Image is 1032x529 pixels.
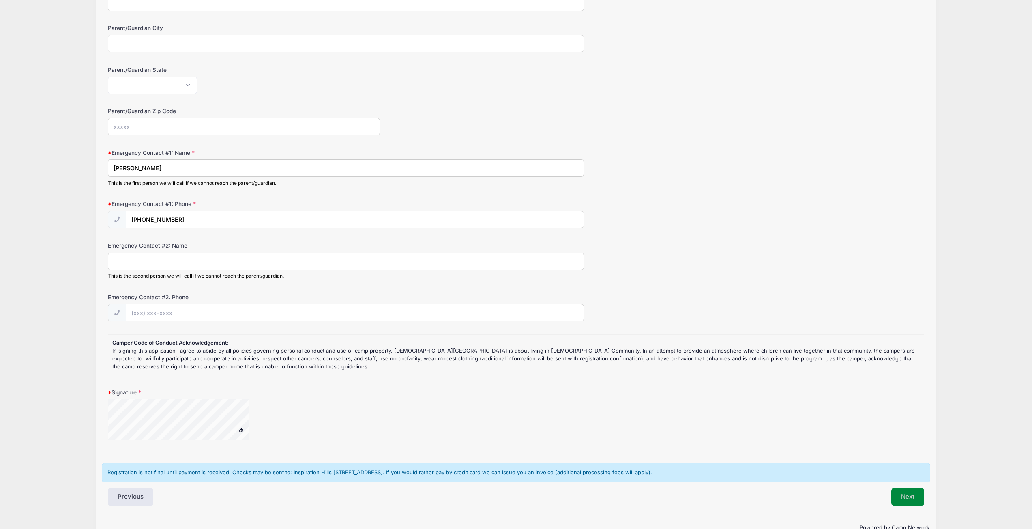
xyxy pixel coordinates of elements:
label: Signature [108,388,380,396]
button: Next [891,488,924,506]
label: Emergency Contact #1: Name [108,149,380,157]
label: Emergency Contact #2: Phone [108,293,380,301]
input: xxxxx [108,118,380,135]
div: : [112,339,919,371]
button: Previous [108,488,153,506]
div: In signing this application I agree to abide by all policies governing personal conduct and use o... [112,347,919,371]
label: Emergency Contact #2: Name [108,242,380,250]
strong: Camper Code of Conduct Acknowledgement [112,339,227,346]
label: Parent/Guardian City [108,24,380,32]
label: Parent/Guardian State [108,66,380,74]
div: This is the first person we will call if we cannot reach the parent/guardian. [108,180,584,187]
label: Emergency Contact #1: Phone [108,200,380,208]
input: (xxx) xxx-xxxx [126,211,584,228]
div: This is the second person we will call if we cannot reach the parent/guardian. [108,272,584,280]
label: Parent/Guardian Zip Code [108,107,380,115]
div: Registration is not final until payment is received. Checks may be sent to: Inspiration Hills [ST... [102,463,930,482]
input: (xxx) xxx-xxxx [126,304,584,321]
